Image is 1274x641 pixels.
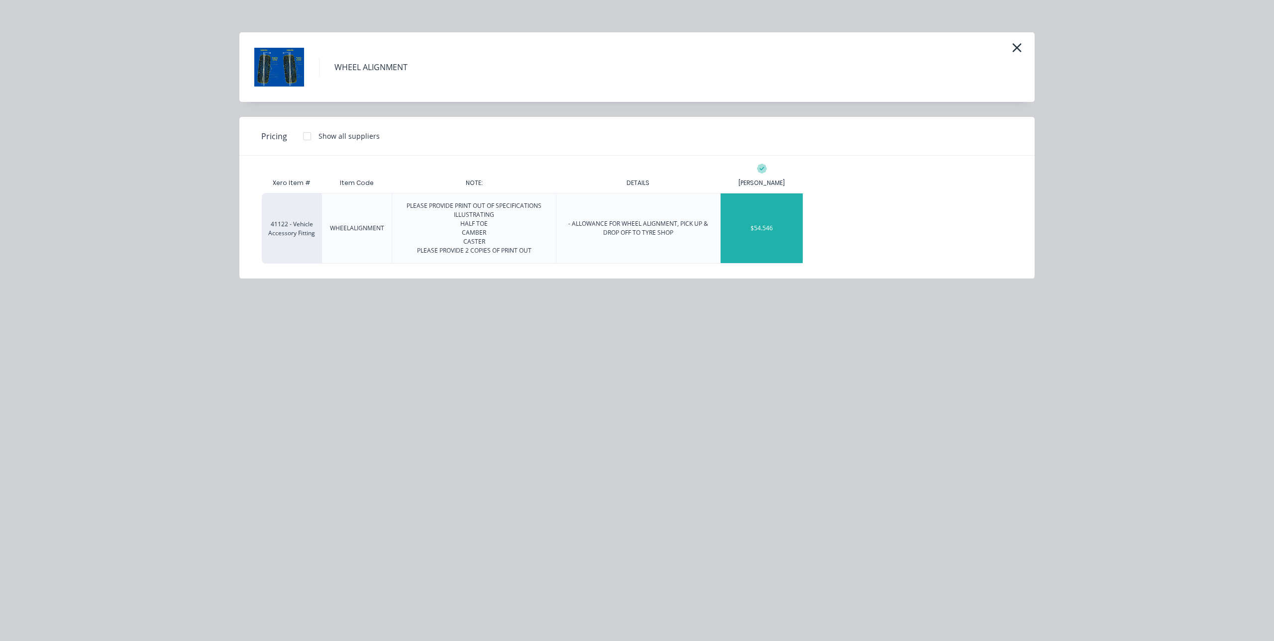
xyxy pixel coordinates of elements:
div: DETAILS [619,171,657,195]
div: Item Code [332,171,382,195]
img: WHEEL ALIGNMENT [254,42,304,92]
div: NOTE: [458,171,490,195]
div: Xero Item # [262,173,321,193]
div: WHEELALIGNMENT [330,224,384,233]
div: PLEASE PROVIDE PRINT OUT OF SPECIFICATIONS ILLUSTRATING HALF TOE CAMBER CASTER PLEASE PROVIDE 2 C... [400,201,548,255]
div: Show all suppliers [318,131,380,141]
div: WHEEL ALIGNMENT [334,61,408,73]
div: [PERSON_NAME] [739,179,785,187]
div: $54.546 [721,193,803,263]
span: Pricing [261,130,287,142]
div: - ALLOWANCE FOR WHEEL ALIGNMENT, PICK UP & DROP OFF TO TYRE SHOP [564,219,712,237]
div: 41122 - Vehicle Accessory Fitting [262,193,321,264]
